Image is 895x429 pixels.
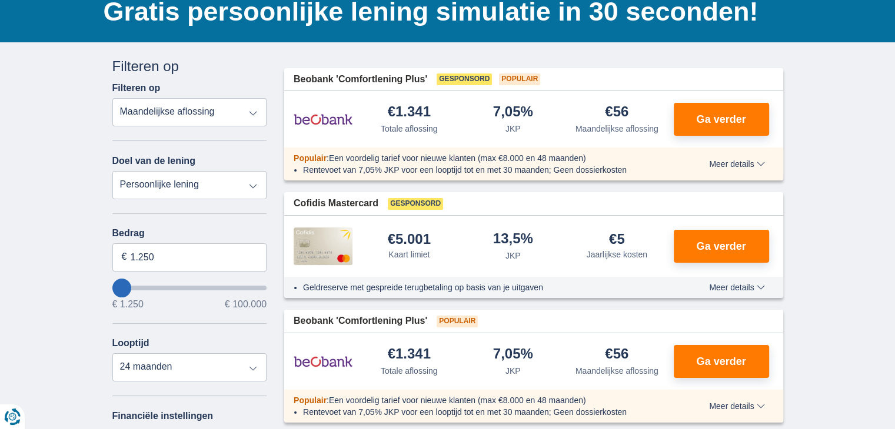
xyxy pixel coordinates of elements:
[437,73,492,85] span: Gesponsord
[505,250,521,262] div: JKP
[294,197,378,210] span: Cofidis Mastercard
[112,83,161,93] label: Filteren op
[696,114,746,125] span: Ga verder
[303,281,666,293] li: Geldreserve met gespreide terugbetaling op basis van je uitgaven
[112,156,195,166] label: Doel van de lening
[674,345,769,378] button: Ga verder
[709,402,764,410] span: Meer details
[381,365,438,377] div: Totale aflossing
[437,316,478,327] span: Populair
[225,300,267,309] span: € 100.000
[381,123,438,135] div: Totale aflossing
[575,365,658,377] div: Maandelijkse aflossing
[294,314,427,328] span: Beobank 'Comfortlening Plus'
[112,411,214,421] label: Financiële instellingen
[294,347,352,376] img: product.pl.alt Beobank
[499,73,540,85] span: Populair
[303,406,666,418] li: Rentevoet van 7,05% JKP voor een looptijd tot en met 30 maanden; Geen dossierkosten
[609,232,625,246] div: €5
[294,227,352,265] img: product.pl.alt Cofidis CC
[112,300,144,309] span: € 1.250
[605,105,628,120] div: €56
[587,249,648,260] div: Jaarlijkse kosten
[112,286,267,290] input: wantToBorrow
[674,103,769,136] button: Ga verder
[294,105,352,134] img: product.pl.alt Beobank
[294,396,327,405] span: Populair
[700,401,773,411] button: Meer details
[700,159,773,169] button: Meer details
[112,228,267,239] label: Bedrag
[388,105,431,120] div: €1.341
[696,356,746,367] span: Ga verder
[575,123,658,135] div: Maandelijkse aflossing
[505,365,521,377] div: JKP
[700,283,773,292] button: Meer details
[329,396,586,405] span: Een voordelig tarief voor nieuwe klanten (max €8.000 en 48 maanden)
[674,230,769,263] button: Ga verder
[284,152,676,164] div: :
[493,232,533,247] div: 13,5%
[303,164,666,176] li: Rentevoet van 7,05% JKP voor een looptijd tot en met 30 maanden; Geen dossierkosten
[294,153,327,163] span: Populair
[709,283,764,291] span: Meer details
[493,105,533,120] div: 7,05%
[294,73,427,86] span: Beobank 'Comfortlening Plus'
[493,347,533,363] div: 7,05%
[388,249,430,260] div: Kaart limiet
[505,123,521,135] div: JKP
[388,232,431,246] div: €5.001
[388,347,431,363] div: €1.341
[112,338,149,348] label: Looptijd
[605,347,628,363] div: €56
[388,198,443,210] span: Gesponsord
[709,160,764,168] span: Meer details
[329,153,586,163] span: Een voordelig tarief voor nieuwe klanten (max €8.000 en 48 maanden)
[112,56,267,76] div: Filteren op
[696,241,746,252] span: Ga verder
[284,394,676,406] div: :
[122,250,127,264] span: €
